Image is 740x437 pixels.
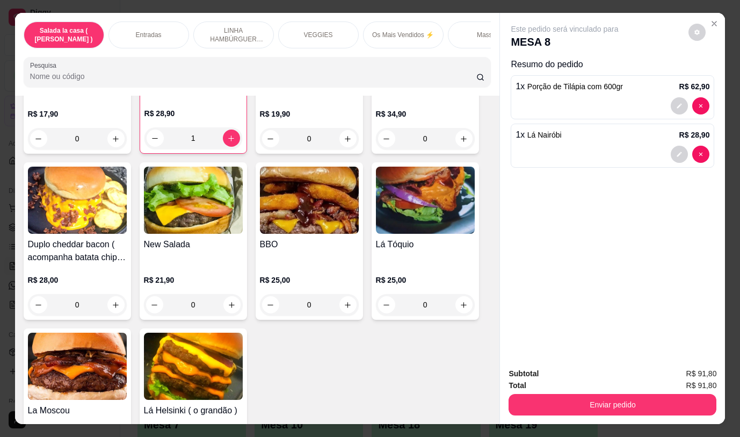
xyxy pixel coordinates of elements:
[260,275,359,285] p: R$ 25,00
[144,275,243,285] p: R$ 21,90
[376,167,475,234] img: product-image
[376,238,475,251] h4: Lá Tóquio
[516,128,561,141] p: 1 x
[671,146,688,163] button: decrease-product-quantity
[688,24,706,41] button: decrease-product-quantity
[144,108,242,119] p: R$ 28,90
[509,381,526,390] strong: Total
[136,31,162,39] p: Entradas
[260,109,359,119] p: R$ 19,90
[477,31,499,39] p: Massas
[260,238,359,251] h4: BBO
[372,31,434,39] p: Os Mais Vendidos ⚡️
[686,379,717,391] span: R$ 91,80
[144,238,243,251] h4: New Salada
[706,15,723,32] button: Close
[144,333,243,400] img: product-image
[223,130,240,147] button: increase-product-quantity
[30,71,476,82] input: Pesquisa
[28,109,127,119] p: R$ 17,90
[30,61,60,70] label: Pesquisa
[339,130,357,147] button: increase-product-quantity
[671,97,688,114] button: decrease-product-quantity
[28,333,127,400] img: product-image
[304,31,333,39] p: VEGGIES
[28,275,127,285] p: R$ 28,00
[144,404,243,417] h4: Lá Helsinki ( o grandão )
[679,130,710,140] p: R$ 28,90
[28,167,127,234] img: product-image
[511,24,618,34] p: Este pedido será vinculado para
[527,131,562,139] span: Lá Nairóbi
[147,130,164,147] button: decrease-product-quantity
[33,26,95,44] p: Salada la casa ( [PERSON_NAME] )
[28,404,127,417] h4: La Moscou
[679,81,710,92] p: R$ 62,90
[686,368,717,379] span: R$ 91,80
[516,80,623,93] p: 1 x
[144,167,243,234] img: product-image
[28,238,127,264] h4: Duplo cheddar bacon ( acompanha batata chips )
[260,167,359,234] img: product-image
[692,97,709,114] button: decrease-product-quantity
[509,394,716,415] button: Enviar pedido
[376,109,475,119] p: R$ 34,90
[262,130,279,147] button: decrease-product-quantity
[527,82,623,91] span: Porção de Tilápia com 600gr
[202,26,265,44] p: LINHA HAMBÚRGUER ANGUS
[511,58,714,71] p: Resumo do pedido
[692,146,709,163] button: decrease-product-quantity
[376,275,475,285] p: R$ 25,00
[509,369,539,378] strong: Subtotal
[511,34,618,49] p: MESA 8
